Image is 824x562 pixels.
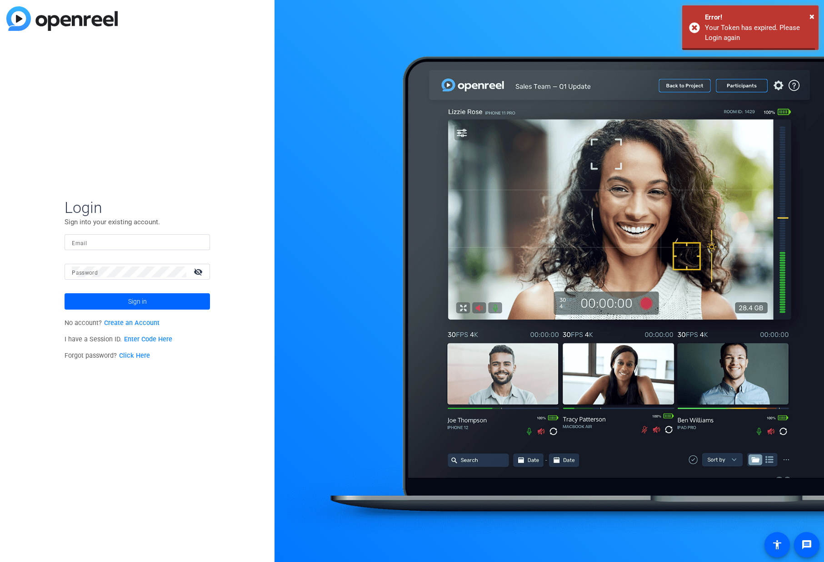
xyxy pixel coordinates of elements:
[65,335,172,343] span: I have a Session ID.
[72,240,87,246] mat-label: Email
[6,6,118,31] img: blue-gradient.svg
[65,352,150,360] span: Forgot password?
[128,290,147,313] span: Sign in
[809,11,814,22] span: ×
[772,539,783,550] mat-icon: accessibility
[801,539,812,550] mat-icon: message
[124,335,172,343] a: Enter Code Here
[72,237,203,248] input: Enter Email Address
[65,198,210,217] span: Login
[65,217,210,227] p: Sign into your existing account.
[705,23,812,43] div: Your Token has expired. Please Login again
[104,319,160,327] a: Create an Account
[72,270,98,276] mat-label: Password
[65,319,160,327] span: No account?
[809,10,814,23] button: Close
[705,12,812,23] div: Error!
[65,293,210,310] button: Sign in
[188,265,210,278] mat-icon: visibility_off
[119,352,150,360] a: Click Here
